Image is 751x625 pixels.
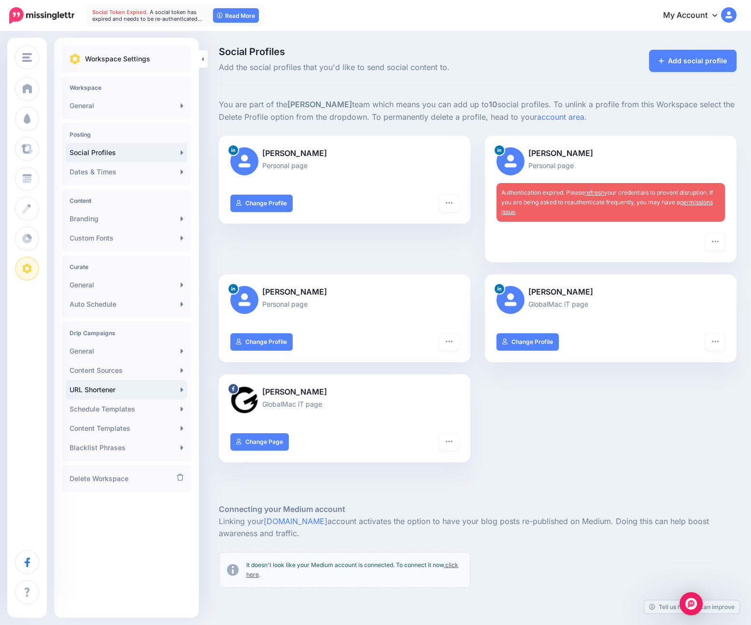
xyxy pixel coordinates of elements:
[219,47,559,57] span: Social Profiles
[230,286,459,298] p: [PERSON_NAME]
[66,275,187,295] a: General
[230,333,293,351] a: Change Profile
[92,9,148,15] span: Social Token Expired.
[496,147,725,160] p: [PERSON_NAME]
[66,162,187,182] a: Dates & Times
[230,147,258,175] img: user_default_image.png
[219,503,737,515] h5: Connecting your Medium account
[489,99,497,109] b: 10
[230,286,258,314] img: user_default_image.png
[496,286,725,298] p: [PERSON_NAME]
[680,592,703,615] div: Open Intercom Messenger
[22,53,32,62] img: menu.png
[66,96,187,115] a: General
[501,199,713,215] a: permissions issue
[246,560,462,580] p: It doesn't look like your Medium account is connected. To connect it now, .
[230,298,459,310] p: Personal page
[70,197,184,204] h4: Content
[230,433,289,451] a: Change Page
[230,386,258,414] img: 409555759_898884492237736_7115004818314551315_n-bsa152927.jpg
[66,228,187,248] a: Custom Fonts
[230,160,459,171] p: Personal page
[70,329,184,337] h4: Drip Campaigns
[66,469,187,488] a: Delete Workspace
[230,147,459,160] p: [PERSON_NAME]
[219,61,559,74] span: Add the social profiles that you'd like to send social content to.
[644,600,739,613] a: Tell us how we can improve
[653,4,737,28] a: My Account
[496,147,524,175] img: user_default_image.png
[66,143,187,162] a: Social Profiles
[219,515,737,540] p: Linking your account activates the option to have your blog posts re-published on Medium. Doing t...
[496,160,725,171] p: Personal page
[287,99,352,109] b: [PERSON_NAME]
[66,419,187,438] a: Content Templates
[66,361,187,380] a: Content Sources
[584,189,604,196] a: refresh
[501,189,713,215] span: Authentication expired. Please your credentials to prevent disruption. If you are being asked to ...
[496,298,725,310] p: GlobalMac iT page
[92,9,202,22] span: A social token has expired and needs to be re-authenticated…
[264,516,327,526] a: [DOMAIN_NAME]
[70,84,184,91] h4: Workspace
[219,99,737,124] p: You are part of the team which means you can add up to social profiles. To unlink a profile from ...
[230,398,459,410] p: GlobalMac iT page
[70,54,80,64] img: settings.png
[230,386,459,398] p: [PERSON_NAME]
[66,341,187,361] a: General
[9,7,74,24] img: Missinglettr
[66,399,187,419] a: Schedule Templates
[230,195,293,212] a: Change Profile
[537,112,584,122] a: account area
[70,263,184,270] h4: Curate
[66,438,187,457] a: Blacklist Phrases
[649,50,737,72] a: Add social profile
[227,564,239,576] img: info-circle-grey.png
[213,8,259,23] a: Read More
[66,295,187,314] a: Auto Schedule
[85,53,150,65] p: Workspace Settings
[496,333,559,351] a: Change Profile
[66,209,187,228] a: Branding
[496,286,524,314] img: user_default_image.png
[70,131,184,138] h4: Posting
[66,380,187,399] a: URL Shortener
